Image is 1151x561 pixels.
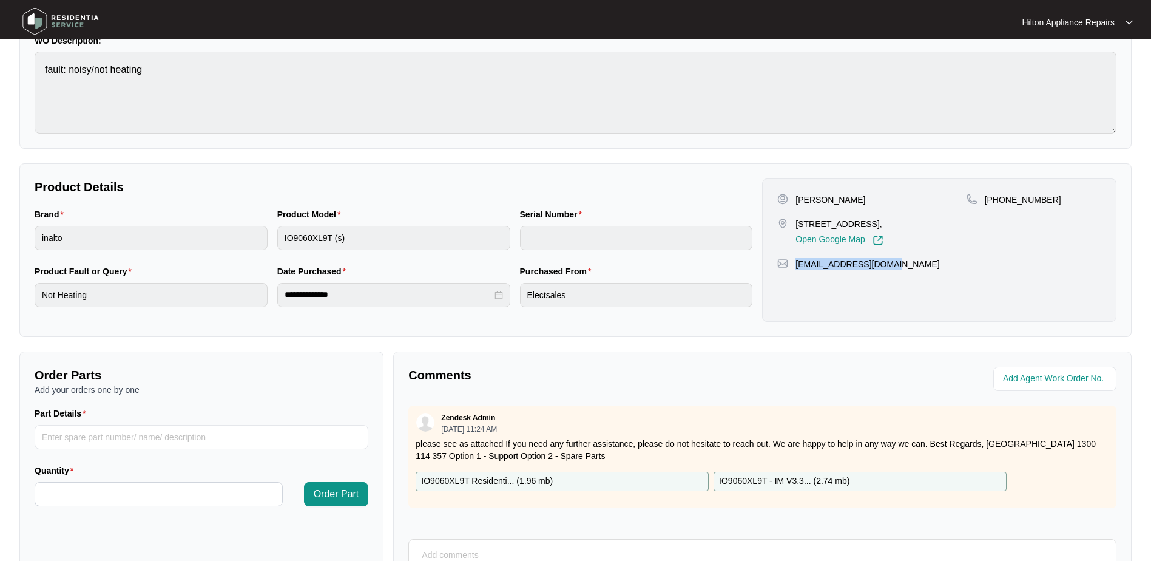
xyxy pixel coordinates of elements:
[777,194,788,205] img: user-pin
[314,487,359,501] span: Order Part
[35,464,78,477] label: Quantity
[416,413,434,432] img: user.svg
[277,265,351,277] label: Date Purchased
[277,226,510,250] input: Product Model
[520,208,587,220] label: Serial Number
[795,194,865,206] p: [PERSON_NAME]
[35,52,1116,134] textarea: fault: noisy/not heating
[777,258,788,269] img: map-pin
[35,208,69,220] label: Brand
[35,178,752,195] p: Product Details
[1022,16,1115,29] p: Hilton Appliance Repairs
[441,426,497,433] p: [DATE] 11:24 AM
[1126,19,1133,25] img: dropdown arrow
[795,218,883,230] p: [STREET_ADDRESS],
[35,483,282,506] input: Quantity
[520,265,596,277] label: Purchased From
[441,413,495,423] p: Zendesk Admin
[35,367,368,384] p: Order Parts
[421,475,553,488] p: IO9060XL9T Residenti... ( 1.96 mb )
[967,194,977,205] img: map-pin
[873,235,883,246] img: Link-External
[777,218,788,229] img: map-pin
[416,438,1109,462] p: please see as attached If you need any further assistance, please do not hesitate to reach out. W...
[520,283,753,307] input: Purchased From
[408,367,754,384] p: Comments
[35,407,91,420] label: Part Details
[1003,372,1109,386] input: Add Agent Work Order No.
[520,226,753,250] input: Serial Number
[277,208,346,220] label: Product Model
[304,482,369,506] button: Order Part
[795,258,939,270] p: [EMAIL_ADDRESS][DOMAIN_NAME]
[18,3,103,39] img: residentia service logo
[35,283,268,307] input: Product Fault or Query
[35,265,137,277] label: Product Fault or Query
[795,235,883,246] a: Open Google Map
[35,384,368,396] p: Add your orders one by one
[719,475,849,488] p: IO9060XL9T - IM V3.3... ( 2.74 mb )
[35,425,368,449] input: Part Details
[285,288,492,301] input: Date Purchased
[35,226,268,250] input: Brand
[985,194,1061,206] p: [PHONE_NUMBER]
